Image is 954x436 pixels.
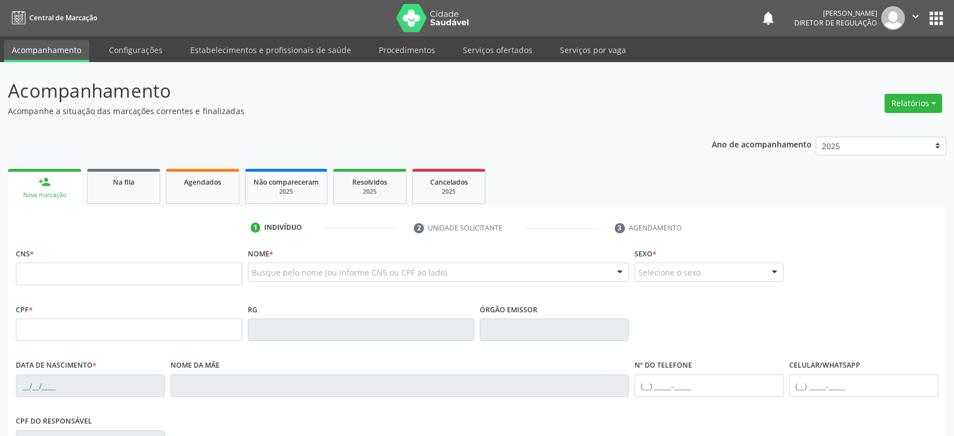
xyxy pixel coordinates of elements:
label: CPF do responsável [16,413,92,430]
input: (__) _____-_____ [789,374,938,397]
span: Não compareceram [253,177,319,187]
p: Acompanhamento [8,77,664,105]
button:  [905,6,926,30]
button: apps [926,8,946,28]
label: Data de nascimento [16,357,97,374]
p: Ano de acompanhamento [712,137,812,151]
label: Sexo [634,245,657,263]
i:  [909,10,922,23]
div: Indivíduo [264,223,302,233]
input: __/__/____ [16,374,165,397]
div: 2025 [342,188,398,196]
label: Nº do Telefone [634,357,692,374]
label: CPF [16,301,33,319]
span: Diretor de regulação [794,18,877,28]
label: Nome [248,245,273,263]
span: Central de Marcação [29,13,97,23]
p: Acompanhe a situação das marcações correntes e finalizadas [8,105,664,117]
a: Serviços por vaga [552,40,634,60]
a: Procedimentos [371,40,443,60]
label: Nome da mãe [170,357,220,374]
div: Nova marcação [16,191,73,199]
img: img [881,6,905,30]
a: Configurações [101,40,170,60]
button: notifications [760,10,776,26]
div: 2025 [253,188,319,196]
span: Resolvidos [352,177,387,187]
a: Acompanhamento [4,40,89,62]
span: Busque pelo nome (ou informe CNS ou CPF ao lado) [252,267,447,278]
div: 2025 [421,188,477,196]
div: [PERSON_NAME] [794,8,877,18]
button: Relatórios [885,94,942,113]
a: Central de Marcação [8,8,97,27]
span: Selecione o sexo [638,267,701,278]
label: Celular/WhatsApp [789,357,860,374]
input: (__) _____-_____ [634,374,784,397]
span: Na fila [113,177,134,187]
span: Agendados [184,177,221,187]
label: Órgão emissor [480,301,537,319]
div: person_add [38,176,51,188]
label: CNS [16,245,34,263]
a: Serviços ofertados [455,40,540,60]
div: 1 [251,223,261,233]
span: Cancelados [430,177,468,187]
label: RG [248,301,257,319]
a: Estabelecimentos e profissionais de saúde [182,40,359,60]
